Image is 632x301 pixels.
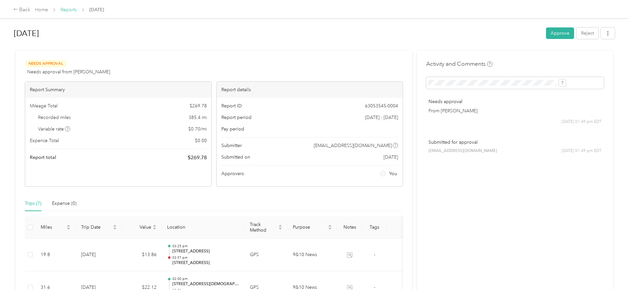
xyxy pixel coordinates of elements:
[172,255,239,260] p: 03:57 pm
[35,7,48,13] a: Home
[35,239,76,272] td: 19.8
[30,154,56,161] span: Report total
[27,68,110,75] span: Needs approval from [PERSON_NAME]
[172,244,239,248] p: 03:25 pm
[38,114,71,121] span: Recorded miles
[127,224,151,230] span: Value
[189,114,207,121] span: 385.4 mi
[546,27,574,39] button: Approve
[162,216,245,239] th: Location
[41,224,65,230] span: Miles
[89,6,104,13] span: [DATE]
[113,227,117,231] span: caret-down
[278,224,282,228] span: caret-up
[429,148,497,154] span: [EMAIL_ADDRESS][DOMAIN_NAME]
[595,264,632,301] iframe: Everlance-gr Chat Button Frame
[221,126,244,132] span: Pay period
[13,6,30,14] div: Back
[25,60,67,67] span: Needs Approval
[278,227,282,231] span: caret-down
[153,227,157,231] span: caret-down
[172,277,239,281] p: 02:00 pm
[188,126,207,132] span: $ 0.70 / mi
[245,239,288,272] td: GPS
[113,224,117,228] span: caret-up
[81,224,112,230] span: Trip Date
[25,200,41,207] div: Trips (7)
[172,288,239,293] p: 02:58 pm
[76,216,122,239] th: Trip Date
[67,224,70,228] span: caret-up
[429,139,602,146] p: Submitted for approval
[122,216,162,239] th: Value
[190,102,207,109] span: $ 269.78
[389,170,397,177] span: You
[221,170,244,177] span: Approvers
[221,114,251,121] span: Report period
[14,25,541,41] h1: Sep 2025
[195,137,207,144] span: $ 0.00
[328,224,332,228] span: caret-up
[217,82,403,98] div: Report details
[562,119,602,125] span: [DATE] 01:49 pm EDT
[245,216,288,239] th: Track Method
[576,27,599,39] button: Reject
[328,227,332,231] span: caret-down
[30,102,58,109] span: Mileage Total
[221,102,242,109] span: Report ID
[293,224,327,230] span: Purpose
[221,142,242,149] span: Submitter
[172,248,239,254] p: [STREET_ADDRESS]
[337,216,362,239] th: Notes
[153,224,157,228] span: caret-up
[172,260,239,266] p: [STREET_ADDRESS]
[562,148,602,154] span: [DATE] 01:49 pm EDT
[374,252,375,257] span: -
[426,60,492,68] h4: Activity and Comments
[365,102,398,109] span: 63053545-0004
[429,98,602,105] p: Needs approval
[429,107,602,114] p: From [PERSON_NAME]
[221,154,250,161] span: Submitted on
[288,216,337,239] th: Purpose
[35,216,76,239] th: Miles
[374,284,375,290] span: -
[288,239,337,272] td: 9&10 News
[362,216,387,239] th: Tags
[365,114,398,121] span: [DATE] - [DATE]
[172,281,239,287] p: [STREET_ADDRESS][DEMOGRAPHIC_DATA]
[384,154,398,161] span: [DATE]
[76,239,122,272] td: [DATE]
[67,227,70,231] span: caret-down
[30,137,59,144] span: Expense Total
[188,154,207,162] span: $ 269.78
[25,82,211,98] div: Report Summary
[38,126,70,132] span: Variable rate
[122,239,162,272] td: $13.86
[52,200,76,207] div: Expense (0)
[61,7,77,13] a: Reports
[250,222,277,233] span: Track Method
[314,142,392,149] span: [EMAIL_ADDRESS][DOMAIN_NAME]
